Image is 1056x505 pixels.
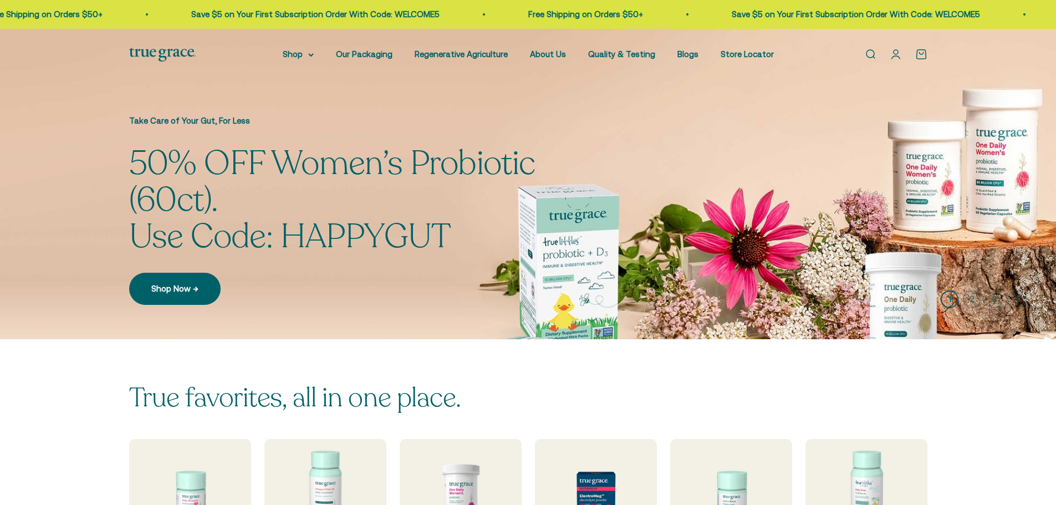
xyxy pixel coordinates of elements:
split-lines: 50% OFF Women’s Probiotic (60ct). Use Code: HAPPYGUT [129,177,617,259]
p: Save $5 on Your First Subscription Order With Code: WELCOME5 [728,8,976,21]
p: Take Care of Your Gut, For Less [129,114,617,127]
a: Quality & Testing [588,49,655,59]
a: Blogs [677,49,698,59]
button: 4 [1007,290,1025,308]
p: Save $5 on Your First Subscription Order With Code: WELCOME5 [187,8,436,21]
a: Store Locator [721,49,774,59]
button: 2 [963,290,981,308]
a: About Us [530,49,566,59]
a: Our Packaging [336,49,392,59]
button: 1 [941,290,958,308]
a: Free Shipping on Orders $50+ [524,9,639,19]
split-lines: True favorites, all in one place. [129,380,461,416]
summary: Shop [283,48,314,61]
a: Shop Now → [129,273,221,305]
a: Regenerative Agriculture [415,49,508,59]
button: 3 [985,290,1003,308]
